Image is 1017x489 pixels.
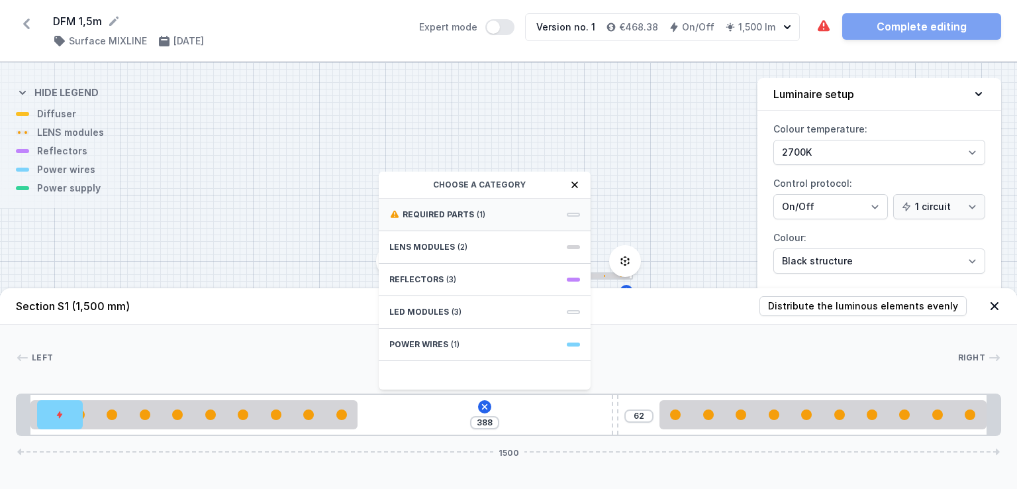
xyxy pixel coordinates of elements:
span: Power wires [389,339,448,350]
h4: €468.38 [619,21,658,34]
select: Colour: [773,248,985,274]
span: 1500 [493,448,524,456]
h4: Section S1 [16,298,130,314]
button: Close window [569,180,580,190]
button: Distribute the luminous elements evenly [759,296,967,316]
span: Distribute the luminous elements evenly [768,299,958,313]
span: (1,500 mm) [72,299,130,313]
span: (1) [477,209,485,220]
span: (2) [458,242,467,252]
select: Colour temperature: [773,140,985,165]
h4: [DATE] [173,34,204,48]
select: Control protocol: [773,194,888,219]
span: (3) [452,307,461,317]
span: LED modules [389,307,449,317]
label: Expert mode [419,19,514,35]
button: Rename project [107,15,121,28]
label: Optics: [773,282,985,328]
input: Dimension [mm] [628,411,650,421]
span: LENS modules [389,242,455,252]
h4: 1,500 lm [738,21,775,34]
h4: Surface MIXLINE [69,34,147,48]
div: 10 LENS module 500mm 54° [659,400,987,429]
span: Choose a category [433,180,526,190]
label: Colour: [773,227,985,274]
form: DFM 1,5m [53,13,403,29]
label: Colour temperature: [773,119,985,165]
div: Version no. 1 [536,21,595,34]
label: Control protocol: [773,173,985,219]
span: (1) [451,339,460,350]
span: Reflectors [389,274,444,285]
span: Right [958,353,986,363]
span: (3) [446,274,456,285]
select: Control protocol: [893,194,985,219]
div: Hole for power supply cable [37,400,83,429]
button: Hide legend [16,76,99,107]
div: 10 LENS module 500mm 54° [30,400,358,429]
h4: On/Off [682,21,714,34]
h4: Luminaire setup [773,86,854,102]
button: Luminaire setup [757,78,1001,111]
input: Dimension [mm] [474,417,495,428]
button: Add element [475,398,494,416]
h4: Hide legend [34,86,99,99]
span: Left [32,353,53,363]
button: Expert mode [485,19,514,35]
button: Version no. 1€468.38On/Off1,500 lm [525,13,800,41]
span: Required parts [403,209,474,220]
